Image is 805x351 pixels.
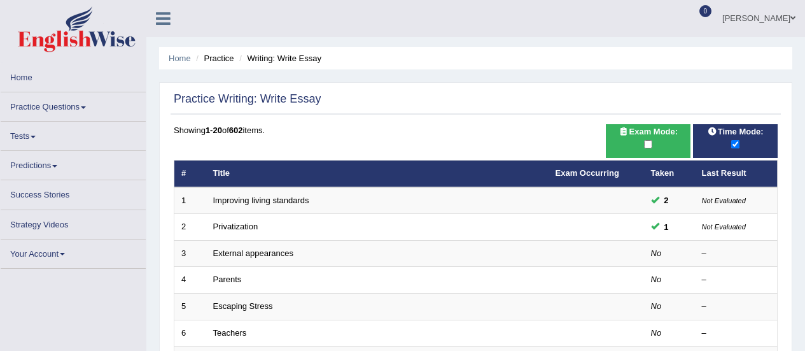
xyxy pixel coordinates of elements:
a: External appearances [213,248,293,258]
em: No [651,328,662,338]
a: Success Stories [1,180,146,205]
td: 3 [174,240,206,267]
b: 602 [229,125,243,135]
li: Practice [193,52,234,64]
th: Taken [644,161,695,187]
a: Tests [1,122,146,147]
a: Predictions [1,151,146,176]
a: Home [169,54,191,63]
td: 1 [174,187,206,214]
a: Teachers [213,328,247,338]
td: 2 [174,214,206,241]
td: 4 [174,267,206,294]
a: Your Account [1,240,146,264]
a: Privatization [213,222,258,231]
em: No [651,275,662,284]
a: Home [1,63,146,88]
a: Exam Occurring [556,168,619,178]
div: – [702,327,771,340]
span: You can still take this question [659,220,674,234]
div: Showing of items. [174,124,778,136]
span: Time Mode: [703,125,769,138]
a: Strategy Videos [1,210,146,235]
a: Parents [213,275,242,284]
h2: Practice Writing: Write Essay [174,93,321,106]
div: – [702,301,771,313]
td: 6 [174,320,206,347]
li: Writing: Write Essay [236,52,321,64]
div: Show exams occurring in exams [606,124,690,158]
a: Practice Questions [1,92,146,117]
small: Not Evaluated [702,197,746,204]
a: Improving living standards [213,196,309,205]
span: 0 [699,5,712,17]
td: 5 [174,293,206,320]
a: Escaping Stress [213,301,273,311]
div: – [702,274,771,286]
span: Exam Mode: [614,125,683,138]
em: No [651,301,662,311]
th: # [174,161,206,187]
small: Not Evaluated [702,223,746,231]
div: – [702,248,771,260]
em: No [651,248,662,258]
th: Last Result [695,161,778,187]
b: 1-20 [206,125,222,135]
span: You can still take this question [659,194,674,207]
th: Title [206,161,549,187]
